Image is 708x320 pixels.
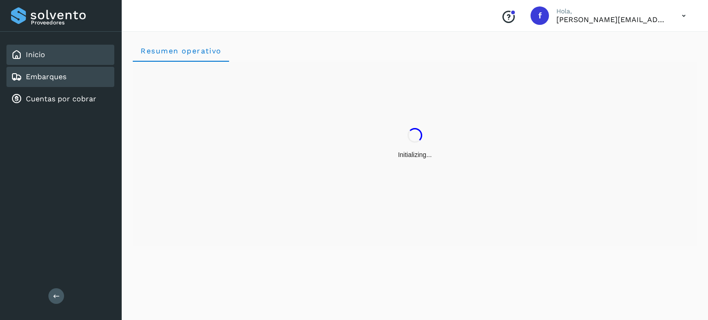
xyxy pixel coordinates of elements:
[6,45,114,65] div: Inicio
[556,15,667,24] p: flor.compean@gruporeyes.com.mx
[6,89,114,109] div: Cuentas por cobrar
[31,19,111,26] p: Proveedores
[26,72,66,81] a: Embarques
[26,50,45,59] a: Inicio
[26,94,96,103] a: Cuentas por cobrar
[556,7,667,15] p: Hola,
[140,47,222,55] span: Resumen operativo
[6,67,114,87] div: Embarques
